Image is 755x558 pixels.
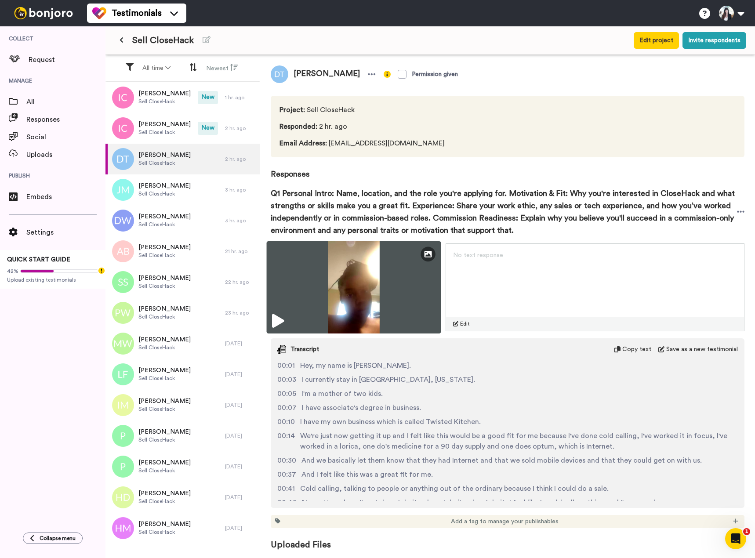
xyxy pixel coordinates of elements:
div: 2 hr. ago [225,156,256,163]
span: 00:01 [277,360,295,371]
a: [PERSON_NAME]Sell CloseHack3 hr. ago [105,174,260,205]
span: Edit [460,320,470,327]
span: [PERSON_NAME] [138,397,191,406]
span: Sell CloseHack [138,283,191,290]
span: Copy text [622,345,651,354]
img: mw.png [112,333,134,355]
img: bj-logo-header-white.svg [11,7,76,19]
span: [PERSON_NAME] [138,120,191,129]
img: transcript.svg [277,345,286,354]
span: Uploaded Files [271,528,744,551]
span: New [198,91,218,104]
span: I have my own business which is called Twisted Kitchen. [300,417,481,427]
span: Hey, my name is [PERSON_NAME]. [300,360,411,371]
span: Responses [271,157,744,180]
span: Embeds [26,192,105,202]
div: [DATE] [225,525,256,532]
span: Sell CloseHack [138,221,191,228]
span: 42% [7,268,18,275]
span: Sell CloseHack [138,98,191,105]
a: [PERSON_NAME]Sell CloseHack2 hr. ago [105,144,260,174]
span: No matter where I'm at, how I do it, where I do it, when I do it, I feel like I could sell anythi... [302,497,685,508]
span: Sell CloseHack [138,313,191,320]
div: Tooltip anchor [98,267,105,275]
span: 00:10 [277,417,295,427]
span: Settings [26,227,105,238]
img: tm-color.svg [92,6,106,20]
span: Sell CloseHack [138,406,191,413]
span: Email Address : [279,140,327,147]
div: [DATE] [225,463,256,470]
span: 00:07 [277,402,297,413]
span: [PERSON_NAME] [138,181,191,190]
a: [PERSON_NAME]Sell CloseHackNew1 hr. ago [105,82,260,113]
span: QUICK START GUIDE [7,257,70,263]
span: Testimonials [112,7,162,19]
div: [DATE] [225,371,256,378]
div: [DATE] [225,340,256,347]
span: Request [29,54,105,65]
a: [PERSON_NAME]Sell CloseHack21 hr. ago [105,236,260,267]
span: Sell CloseHack [138,190,191,197]
span: Uploads [26,149,105,160]
span: 00:05 [277,388,296,399]
div: 3 hr. ago [225,217,256,224]
img: dt.png [271,65,288,83]
span: Sell CloseHack [138,344,191,351]
span: Social [26,132,105,142]
span: [PERSON_NAME] [138,304,191,313]
span: New [198,122,218,135]
span: Sell CloseHack [138,252,191,259]
span: Sell CloseHack [138,498,191,505]
img: info-yellow.svg [384,71,391,78]
span: Cold calling, talking to people or anything out of the ordinary because I think I could do a sale. [300,483,609,494]
span: [PERSON_NAME] [138,520,191,529]
span: Sell CloseHack [138,375,191,382]
span: Add a tag to manage your publishables [451,517,559,526]
button: Edit project [634,32,679,49]
span: Q1 Personal Intro: Name, location, and the role you're applying for. Motivation & Fit: Why you're... [271,187,737,236]
span: Transcript [290,345,319,354]
span: I currently stay in [GEOGRAPHIC_DATA], [US_STATE]. [301,374,475,385]
img: hm.png [112,517,134,539]
span: [PERSON_NAME] [138,89,191,98]
span: [PERSON_NAME] [138,335,191,344]
button: Collapse menu [23,533,83,544]
div: 23 hr. ago [225,309,256,316]
div: 22 hr. ago [225,279,256,286]
a: [PERSON_NAME]Sell CloseHackNew2 hr. ago [105,113,260,144]
img: p.png [112,425,134,447]
a: [PERSON_NAME]Sell CloseHack[DATE] [105,359,260,390]
span: I have associate's degree in business. [302,402,421,413]
div: 2 hr. ago [225,125,256,132]
div: [DATE] [225,432,256,439]
span: 00:30 [277,455,296,466]
img: ic.png [112,117,134,139]
span: I'm a mother of two kids. [301,388,383,399]
span: [PERSON_NAME] [138,243,191,252]
span: Project : [279,106,305,113]
span: 2 hr. ago [279,121,445,132]
span: [PERSON_NAME] [138,151,191,159]
span: And we basically let them know that they had Internet and that we sold mobile devices and that th... [301,455,702,466]
a: [PERSON_NAME]Sell CloseHack[DATE] [105,328,260,359]
span: 1 [743,528,750,535]
span: Sell CloseHack [138,436,191,443]
span: No text response [453,252,503,258]
a: [PERSON_NAME]Sell CloseHack[DATE] [105,451,260,482]
span: All [26,97,105,107]
span: [PERSON_NAME] [138,489,191,498]
a: [PERSON_NAME]Sell CloseHack[DATE] [105,390,260,420]
img: dw.png [112,210,134,232]
span: Sell CloseHack [138,529,191,536]
span: [PERSON_NAME] [288,65,365,83]
button: Newest [201,60,243,76]
span: Collapse menu [40,535,76,542]
span: [PERSON_NAME] [138,274,191,283]
div: Permission given [412,70,458,79]
img: ss.png [112,271,134,293]
span: We're just now getting it up and I felt like this would be a good fit for me because I've done co... [300,431,738,452]
div: [DATE] [225,402,256,409]
button: All time [137,60,176,76]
